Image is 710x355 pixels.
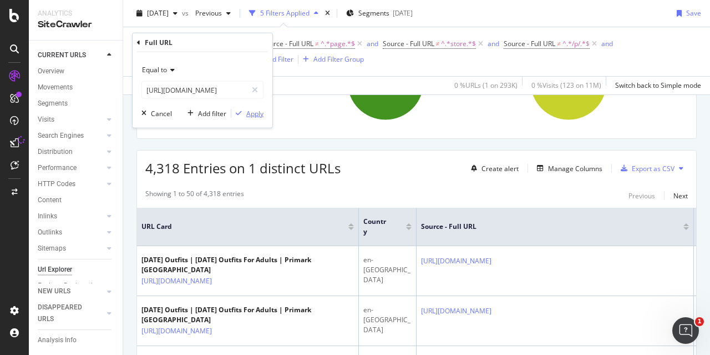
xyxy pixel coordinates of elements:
div: [DATE] Outfits | [DATE] Outfits For Adults | Primark [GEOGRAPHIC_DATA] [141,305,354,325]
a: Performance [38,162,104,174]
span: Equal to [142,65,167,74]
div: Movements [38,82,73,93]
div: Inlinks [38,211,57,222]
a: Visits [38,114,104,126]
div: NEW URLS [38,286,70,297]
div: Sitemaps [38,243,66,254]
div: and [488,39,499,48]
a: Inlinks [38,211,104,222]
div: Create alert [481,164,519,173]
div: HTTP Codes [38,178,75,190]
a: Sitemaps [38,243,104,254]
div: SiteCrawler [38,18,114,31]
button: Add Filter Group [298,53,364,66]
div: Full URL [145,38,173,47]
div: 0 % URLs ( 1 on 293K ) [454,81,518,90]
button: Switch back to Simple mode [611,77,701,94]
span: country [363,217,389,237]
span: Source - Full URL [504,39,555,48]
a: Search Engines [38,130,104,142]
a: Segments [38,98,115,109]
button: Segments[DATE] [342,4,417,22]
div: Cancel [151,108,172,118]
div: Explorer Bookmarks [38,280,98,292]
div: CURRENT URLS [38,49,86,61]
a: Analysis Info [38,334,115,346]
div: Previous [628,191,655,201]
span: ≠ [436,39,440,48]
div: en-[GEOGRAPHIC_DATA] [363,305,412,335]
a: Outlinks [38,227,104,238]
iframe: Intercom live chat [672,317,699,344]
a: Content [38,194,115,206]
a: NEW URLS [38,286,104,297]
div: en-[GEOGRAPHIC_DATA] [363,255,412,285]
button: Cancel [137,108,172,119]
a: Url Explorer [38,264,115,276]
div: Distribution [38,146,73,158]
a: Distribution [38,146,104,158]
span: Segments [358,8,389,18]
a: Movements [38,82,115,93]
span: Source - Full URL [421,222,667,232]
div: times [323,8,332,19]
button: Export as CSV [616,159,674,177]
div: Switch back to Simple mode [615,81,701,90]
span: Source - Full URL [383,39,434,48]
span: ^.*store.*$ [441,36,476,52]
span: ≠ [557,39,561,48]
span: Previous [191,8,222,18]
div: A chart. [511,33,685,130]
button: Manage Columns [532,162,602,175]
span: 2025 Aug. 31st [147,8,169,18]
span: Source - Full URL [262,39,313,48]
div: Overview [38,66,64,77]
button: Previous [628,189,655,202]
button: Apply [231,108,263,119]
a: CURRENT URLS [38,49,104,61]
button: 5 Filters Applied [245,4,323,22]
div: Manage Columns [548,164,602,173]
button: Previous [191,4,235,22]
div: Showing 1 to 50 of 4,318 entries [145,189,244,202]
span: ^.*page.*$ [321,36,355,52]
div: and [601,39,613,48]
div: A chart. [145,33,319,130]
div: Search Engines [38,130,84,142]
span: 4,318 Entries on 1 distinct URLs [145,159,341,177]
div: and [367,39,378,48]
div: Next [673,191,688,201]
div: [DATE] Outfits | [DATE] Outfits For Adults | Primark [GEOGRAPHIC_DATA] [141,255,354,275]
button: [DATE] [132,4,182,22]
div: Add Filter [264,54,293,64]
button: and [601,38,613,49]
span: ≠ [315,39,319,48]
button: Next [673,189,688,202]
button: Create alert [466,159,519,177]
a: [URL][DOMAIN_NAME] [421,256,491,267]
a: Explorer Bookmarks [38,280,115,292]
a: [URL][DOMAIN_NAME] [421,306,491,317]
span: 1 [695,317,704,326]
div: 5 Filters Applied [260,8,310,18]
button: and [367,38,378,49]
div: Add Filter Group [313,54,364,64]
div: Outlinks [38,227,62,238]
a: DISAPPEARED URLS [38,302,104,325]
div: A chart. [328,33,502,130]
a: Overview [38,66,115,77]
div: 0 % Visits ( 123 on 11M ) [531,81,601,90]
div: Apply [246,108,263,118]
div: Segments [38,98,68,109]
div: Export as CSV [632,164,674,173]
button: Add filter [183,108,226,119]
a: [URL][DOMAIN_NAME] [141,326,212,337]
button: and [488,38,499,49]
a: [URL][DOMAIN_NAME] [141,276,212,287]
div: [DATE] [393,8,413,18]
div: Analytics [38,9,114,18]
div: Performance [38,162,77,174]
a: HTTP Codes [38,178,104,190]
div: DISAPPEARED URLS [38,302,94,325]
span: URL Card [141,222,346,232]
